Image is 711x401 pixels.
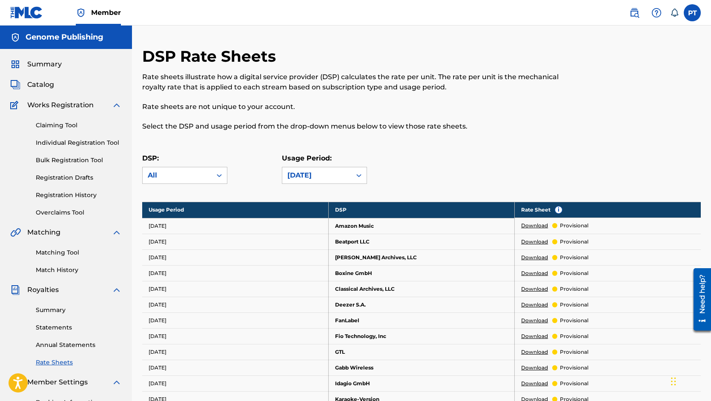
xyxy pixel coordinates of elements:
td: [DATE] [142,249,328,265]
a: Download [521,238,548,246]
td: [DATE] [142,218,328,234]
th: DSP [328,202,514,218]
a: CatalogCatalog [10,80,54,90]
td: Fio Technology, Inc [328,328,514,344]
a: Download [521,364,548,372]
span: Summary [27,59,62,69]
h2: DSP Rate Sheets [142,47,280,66]
a: Individual Registration Tool [36,138,122,147]
img: Royalties [10,285,20,295]
th: Usage Period [142,202,328,218]
img: MLC Logo [10,6,43,19]
td: [PERSON_NAME] Archives, LLC [328,249,514,265]
td: Deezer S.A. [328,297,514,312]
iframe: Chat Widget [668,360,711,401]
p: provisional [560,317,588,324]
a: Download [521,317,548,324]
td: Amazon Music [328,218,514,234]
span: Catalog [27,80,54,90]
p: provisional [560,301,588,309]
iframe: Resource Center [687,264,711,335]
a: Registration Drafts [36,173,122,182]
a: Claiming Tool [36,121,122,130]
p: provisional [560,238,588,246]
a: Matching Tool [36,248,122,257]
img: expand [112,227,122,238]
a: Download [521,222,548,229]
p: provisional [560,285,588,293]
td: Gabb Wireless [328,360,514,375]
td: Idagio GmbH [328,375,514,391]
a: Public Search [626,4,643,21]
td: GTL [328,344,514,360]
div: All [148,170,206,180]
p: provisional [560,380,588,387]
div: Notifications [670,9,679,17]
label: DSP: [142,154,159,162]
p: provisional [560,269,588,277]
div: Help [648,4,665,21]
td: Beatport LLC [328,234,514,249]
img: expand [112,285,122,295]
span: Works Registration [27,100,94,110]
div: [DATE] [287,170,346,180]
a: Download [521,332,548,340]
img: search [629,8,639,18]
a: Statements [36,323,122,332]
span: Royalties [27,285,59,295]
label: Usage Period: [282,154,332,162]
a: Download [521,269,548,277]
a: Annual Statements [36,341,122,349]
img: Accounts [10,32,20,43]
td: [DATE] [142,375,328,391]
p: provisional [560,332,588,340]
img: help [651,8,662,18]
p: provisional [560,348,588,356]
td: [DATE] [142,281,328,297]
img: Catalog [10,80,20,90]
img: expand [112,377,122,387]
img: Matching [10,227,21,238]
div: Drag [671,369,676,394]
p: Rate sheets are not unique to your account. [142,102,572,112]
td: [DATE] [142,265,328,281]
td: Boxine GmbH [328,265,514,281]
img: Top Rightsholder [76,8,86,18]
p: Rate sheets illustrate how a digital service provider (DSP) calculates the rate per unit. The rat... [142,72,572,92]
span: i [555,206,562,213]
a: Match History [36,266,122,275]
h5: Genome Publishing [26,32,103,42]
a: Download [521,285,548,293]
div: User Menu [684,4,701,21]
a: Download [521,254,548,261]
td: [DATE] [142,344,328,360]
p: Select the DSP and usage period from the drop-down menus below to view those rate sheets. [142,121,572,132]
td: FanLabel [328,312,514,328]
span: Member Settings [27,377,88,387]
a: Download [521,301,548,309]
img: Works Registration [10,100,21,110]
a: SummarySummary [10,59,62,69]
a: Overclaims Tool [36,208,122,217]
td: Classical Archives, LLC [328,281,514,297]
img: expand [112,100,122,110]
td: [DATE] [142,297,328,312]
p: provisional [560,364,588,372]
img: Summary [10,59,20,69]
a: Rate Sheets [36,358,122,367]
span: Member [91,8,121,17]
td: [DATE] [142,360,328,375]
a: Summary [36,306,122,315]
p: provisional [560,254,588,261]
a: Download [521,348,548,356]
a: Bulk Registration Tool [36,156,122,165]
td: [DATE] [142,312,328,328]
td: [DATE] [142,234,328,249]
span: Matching [27,227,60,238]
a: Registration History [36,191,122,200]
a: Download [521,380,548,387]
th: Rate Sheet [515,202,701,218]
